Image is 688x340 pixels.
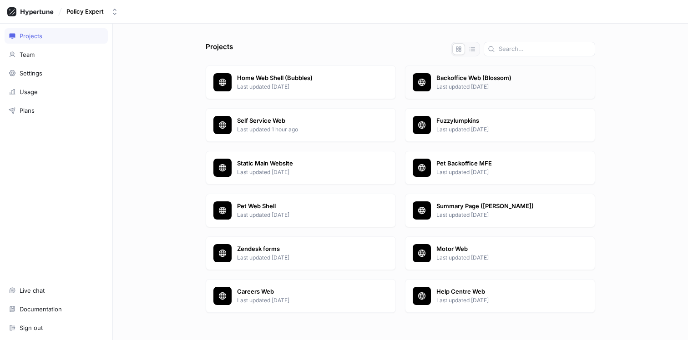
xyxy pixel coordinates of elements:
a: Settings [5,65,108,81]
p: Last updated [DATE] [436,211,587,219]
p: Last updated [DATE] [436,254,587,262]
p: Pet Web Shell [237,202,388,211]
div: Settings [20,70,42,77]
p: Self Service Web [237,116,388,125]
p: Static Main Website [237,159,388,168]
p: Last updated [DATE] [436,125,587,134]
a: Usage [5,84,108,100]
button: Policy Expert [63,4,122,19]
div: Policy Expert [66,8,104,15]
p: Backoffice Web (Blossom) [436,74,587,83]
p: Last updated [DATE] [436,168,587,176]
p: Last updated [DATE] [436,83,587,91]
p: Last updated [DATE] [237,83,388,91]
p: Careers Web [237,287,388,296]
a: Team [5,47,108,62]
p: Last updated [DATE] [237,211,388,219]
div: Sign out [20,324,43,331]
p: Last updated [DATE] [237,296,388,305]
a: Projects [5,28,108,44]
p: Last updated 1 hour ago [237,125,388,134]
div: Projects [20,32,42,40]
p: Summary Page ([PERSON_NAME]) [436,202,587,211]
div: Plans [20,107,35,114]
input: Search... [499,45,591,54]
div: Usage [20,88,38,95]
p: Fuzzylumpkins [436,116,587,125]
p: Motor Web [436,245,587,254]
p: Last updated [DATE] [237,168,388,176]
p: Pet Backoffice MFE [436,159,587,168]
p: Last updated [DATE] [237,254,388,262]
p: Last updated [DATE] [436,296,587,305]
div: Documentation [20,305,62,313]
p: Home Web Shell (Bubbles) [237,74,388,83]
a: Documentation [5,301,108,317]
p: Help Centre Web [436,287,587,296]
div: Team [20,51,35,58]
div: Live chat [20,287,45,294]
a: Plans [5,103,108,118]
p: Projects [206,42,233,56]
p: Zendesk forms [237,245,388,254]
